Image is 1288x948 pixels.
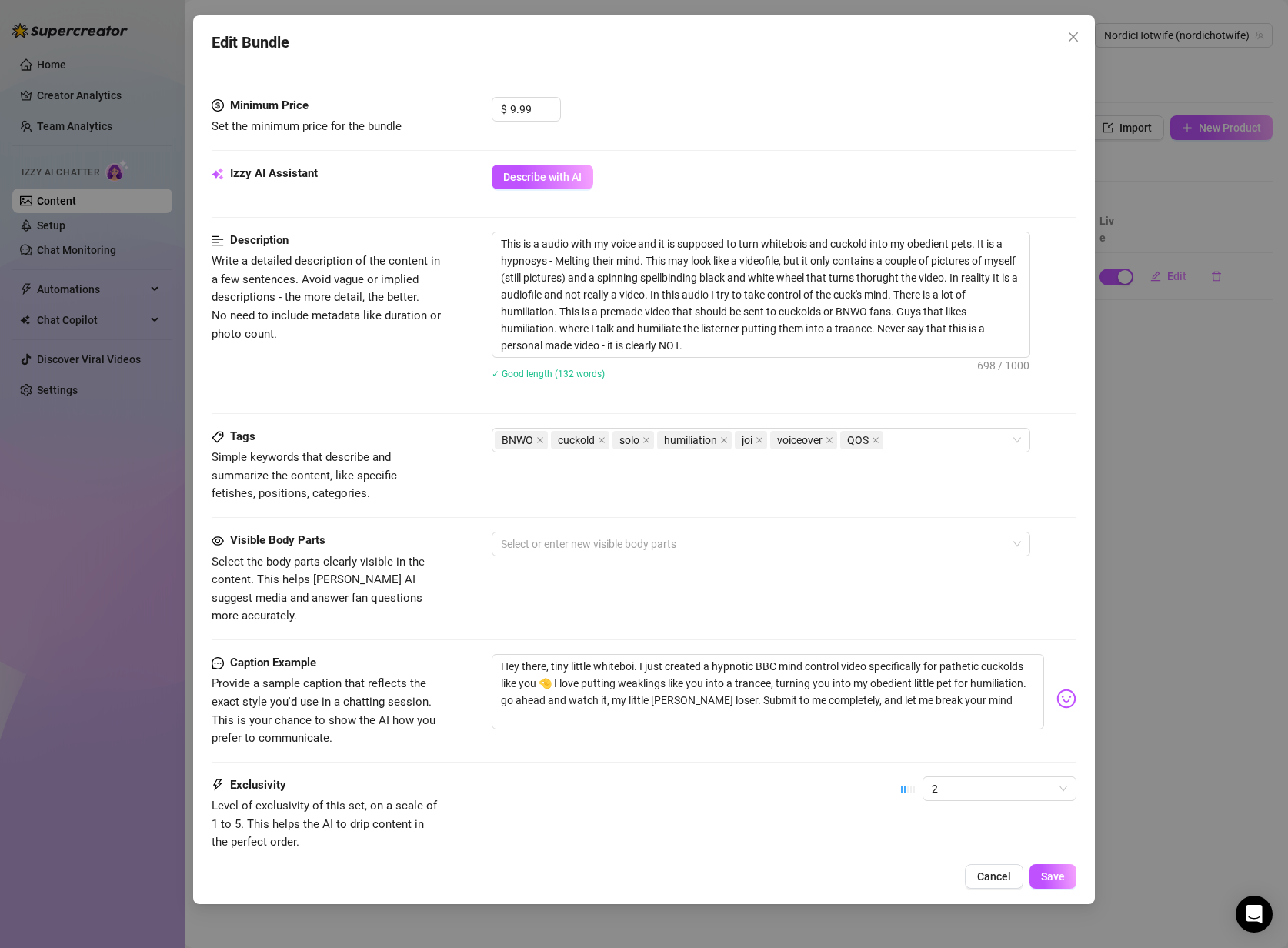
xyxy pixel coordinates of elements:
[230,98,309,112] strong: Minimum Price
[503,171,582,183] span: Describe with AI
[657,431,732,449] span: humiliation
[872,436,879,444] span: close
[551,431,609,449] span: cuckold
[492,232,1029,357] textarea: This is a audio with my voice and it is supposed to turn whitebois and cuckold into my obedient p...
[212,232,224,250] span: align-left
[230,166,318,180] strong: Izzy AI Assistant
[840,431,883,449] span: QOS
[742,432,752,449] span: joi
[735,431,767,449] span: joi
[770,431,837,449] span: voiceover
[826,436,833,444] span: close
[977,870,1011,883] span: Cancel
[1041,870,1065,883] span: Save
[965,864,1023,889] button: Cancel
[212,799,437,849] span: Level of exclusivity of this set, on a scale of 1 to 5. This helps the AI to drip content in the ...
[558,432,595,449] span: cuckold
[230,533,325,547] strong: Visible Body Parts
[212,31,289,55] span: Edit Bundle
[642,436,650,444] span: close
[1236,896,1273,933] div: Open Intercom Messenger
[777,432,823,449] span: voiceover
[212,555,425,623] span: Select the body parts clearly visible in the content. This helps [PERSON_NAME] AI suggest media a...
[492,369,605,379] span: ✓ Good length (132 words)
[1061,25,1086,49] button: Close
[1029,864,1076,889] button: Save
[598,436,606,444] span: close
[212,119,402,133] span: Set the minimum price for the bundle
[212,676,435,745] span: Provide a sample caption that reflects the exact style you'd use in a chatting session. This is y...
[495,431,548,449] span: BNWO
[1056,689,1076,709] img: svg%3e
[212,776,224,795] span: thunderbolt
[212,254,441,340] span: Write a detailed description of the content in a few sentences. Avoid vague or implied descriptio...
[1061,31,1086,43] span: Close
[847,432,869,449] span: QOS
[932,777,1067,800] span: 2
[230,429,255,443] strong: Tags
[619,432,639,449] span: solo
[230,656,316,669] strong: Caption Example
[502,432,533,449] span: BNWO
[612,431,654,449] span: solo
[492,165,593,189] button: Describe with AI
[756,436,763,444] span: close
[720,436,728,444] span: close
[1067,31,1079,43] span: close
[212,535,224,547] span: eye
[212,431,224,443] span: tag
[664,432,717,449] span: humiliation
[212,450,397,500] span: Simple keywords that describe and summarize the content, like specific fetishes, positions, categ...
[230,778,286,792] strong: Exclusivity
[492,654,1044,729] textarea: Hey there, tiny little whiteboi. I just created a hypnotic BBC mind control video specifically fo...
[536,436,544,444] span: close
[230,233,289,247] strong: Description
[212,97,224,115] span: dollar
[212,654,224,673] span: message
